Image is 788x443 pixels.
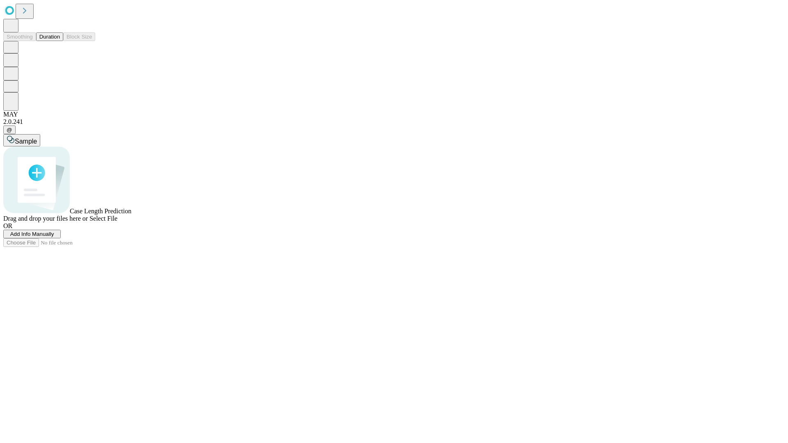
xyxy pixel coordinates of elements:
[3,111,785,118] div: MAY
[15,138,37,145] span: Sample
[10,231,54,237] span: Add Info Manually
[7,127,12,133] span: @
[3,118,785,126] div: 2.0.241
[3,134,40,146] button: Sample
[70,208,131,215] span: Case Length Prediction
[3,215,88,222] span: Drag and drop your files here or
[3,126,16,134] button: @
[3,230,61,238] button: Add Info Manually
[3,32,36,41] button: Smoothing
[89,215,117,222] span: Select File
[36,32,63,41] button: Duration
[3,222,12,229] span: OR
[63,32,95,41] button: Block Size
